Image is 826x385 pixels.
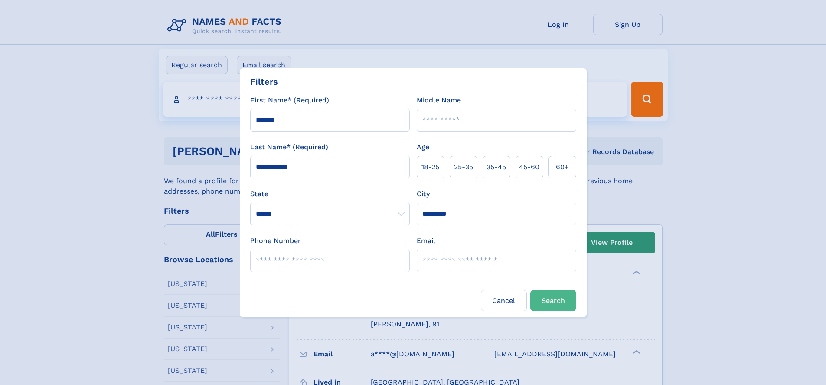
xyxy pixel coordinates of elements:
label: Email [417,236,435,246]
span: 18‑25 [421,162,439,172]
label: City [417,189,430,199]
label: First Name* (Required) [250,95,329,105]
span: 45‑60 [519,162,539,172]
span: 35‑45 [486,162,506,172]
label: Phone Number [250,236,301,246]
label: Cancel [481,290,527,311]
div: Filters [250,75,278,88]
span: 25‑35 [454,162,473,172]
label: Age [417,142,429,152]
label: Middle Name [417,95,461,105]
span: 60+ [556,162,569,172]
label: State [250,189,410,199]
button: Search [530,290,576,311]
label: Last Name* (Required) [250,142,328,152]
